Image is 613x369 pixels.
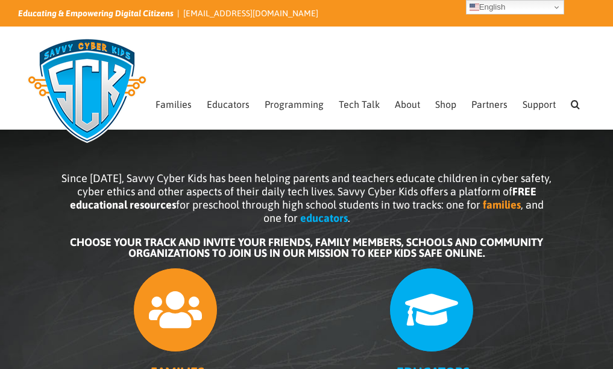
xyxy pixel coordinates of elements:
span: . [348,212,350,224]
a: Search [571,76,580,129]
span: Partners [471,99,508,109]
a: Educators [207,76,250,129]
b: families [483,198,521,211]
img: en [470,2,479,12]
b: educators [300,212,348,224]
a: Tech Talk [339,76,380,129]
span: Tech Talk [339,99,380,109]
i: Educating & Empowering Digital Citizens [18,8,174,18]
span: Programming [265,99,324,109]
span: Shop [435,99,456,109]
span: Families [156,99,192,109]
a: About [395,76,420,129]
span: Since [DATE], Savvy Cyber Kids has been helping parents and teachers educate children in cyber sa... [61,172,552,211]
span: Support [523,99,556,109]
a: [EMAIL_ADDRESS][DOMAIN_NAME] [183,8,318,18]
span: About [395,99,420,109]
b: FREE educational resources [70,185,536,211]
a: Programming [265,76,324,129]
a: Partners [471,76,508,129]
nav: Main Menu [156,76,595,129]
a: Support [523,76,556,129]
b: CHOOSE YOUR TRACK AND INVITE YOUR FRIENDS, FAMILY MEMBERS, SCHOOLS AND COMMUNITY ORGANIZATIONS TO... [70,236,543,259]
span: Educators [207,99,250,109]
img: Savvy Cyber Kids Logo [18,30,156,151]
span: , and one for [263,198,544,224]
a: Shop [435,76,456,129]
a: Families [156,76,192,129]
